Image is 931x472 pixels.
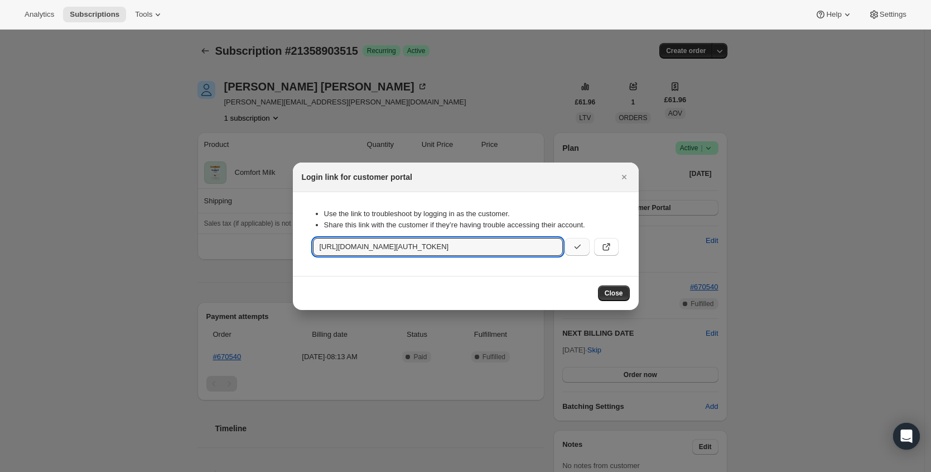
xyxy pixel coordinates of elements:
button: Tools [128,7,170,22]
span: Settings [880,10,906,19]
button: Analytics [18,7,61,22]
span: Subscriptions [70,10,119,19]
button: Help [808,7,859,22]
div: Open Intercom Messenger [893,423,920,450]
span: Help [826,10,841,19]
button: Close [598,285,630,301]
button: Subscriptions [63,7,126,22]
li: Use the link to troubleshoot by logging in as the customer. [324,208,619,220]
h2: Login link for customer portal [302,171,412,183]
button: Close [616,169,632,185]
span: Close [605,289,623,298]
span: Analytics [25,10,54,19]
span: Tools [135,10,152,19]
li: Share this link with the customer if they’re having trouble accessing their account. [324,220,619,231]
button: Settings [862,7,913,22]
